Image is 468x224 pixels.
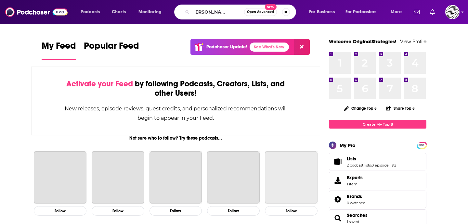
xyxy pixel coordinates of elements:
[5,6,68,18] img: Podchaser - Follow, Share and Rate Podcasts
[206,44,247,50] p: Podchaser Update!
[31,135,320,141] div: Not sure who to follow? Try these podcasts...
[42,40,76,55] span: My Feed
[347,156,396,162] a: Lists
[347,182,363,186] span: 1 item
[347,193,365,199] a: Brands
[371,163,371,168] span: ,
[411,6,422,18] a: Show notifications dropdown
[192,7,244,17] input: Search podcasts, credits, & more...
[81,7,100,17] span: Podcasts
[149,206,202,216] button: Follow
[84,40,139,60] a: Popular Feed
[265,206,318,216] button: Follow
[331,214,344,223] a: Searches
[371,163,396,168] a: 0 episode lists
[64,104,287,123] div: New releases, episode reviews, guest credits, and personalized recommendations will begin to appe...
[391,7,402,17] span: More
[34,151,86,204] a: The Joe Rogan Experience
[76,7,108,17] button: open menu
[347,219,359,224] a: 1 saved
[265,4,277,10] span: New
[64,79,287,98] div: by following Podcasts, Creators, Lists, and other Users!
[244,8,277,16] button: Open AdvancedNew
[108,7,130,17] a: Charts
[400,38,426,44] a: View Profile
[340,142,356,148] div: My Pro
[347,156,356,162] span: Lists
[180,5,302,19] div: Search podcasts, credits, & more...
[427,6,437,18] a: Show notifications dropdown
[386,102,415,115] button: Share Top 8
[418,143,425,147] a: PRO
[265,151,318,204] a: My Favorite Murder with Karen Kilgariff and Georgia Hardstark
[84,40,139,55] span: Popular Feed
[347,193,362,199] span: Brands
[250,43,289,52] a: See What's New
[92,206,144,216] button: Follow
[331,176,344,185] span: Exports
[345,7,377,17] span: For Podcasters
[138,7,162,17] span: Monitoring
[347,175,363,180] span: Exports
[347,163,371,168] a: 2 podcast lists
[149,151,202,204] a: Planet Money
[207,206,260,216] button: Follow
[329,153,426,170] span: Lists
[329,191,426,208] span: Brands
[445,5,460,19] img: User Profile
[329,172,426,189] a: Exports
[34,206,86,216] button: Follow
[305,7,343,17] button: open menu
[445,5,460,19] span: Logged in as OriginalStrategies
[347,212,368,218] a: Searches
[309,7,335,17] span: For Business
[445,5,460,19] button: Show profile menu
[329,38,396,44] a: Welcome OriginalStrategies!
[66,79,133,89] span: Activate your Feed
[341,7,386,17] button: open menu
[340,104,381,112] button: Change Top 8
[331,195,344,204] a: Brands
[207,151,260,204] a: The Daily
[347,201,365,205] a: 0 watched
[331,157,344,166] a: Lists
[247,10,274,14] span: Open Advanced
[112,7,126,17] span: Charts
[42,40,76,60] a: My Feed
[92,151,144,204] a: This American Life
[134,7,170,17] button: open menu
[329,120,426,129] a: Create My Top 8
[386,7,410,17] button: open menu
